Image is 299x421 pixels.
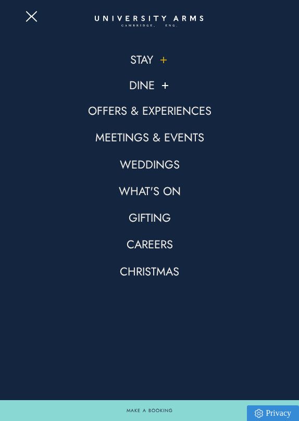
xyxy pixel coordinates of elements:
[127,408,173,413] span: Make a Booking
[129,78,155,93] a: Dine
[160,80,170,91] button: Show/Hide Child Menu
[88,103,211,118] a: Offers & Experiences
[129,210,171,225] a: Gifting
[127,237,173,252] a: Careers
[95,130,204,145] a: Meetings & Events
[120,264,179,279] a: Christmas
[119,184,181,199] a: What's On
[120,157,180,172] a: Weddings
[158,55,169,65] button: Show/Hide Child Menu
[130,52,153,67] a: Stay
[95,16,204,27] a: Home
[255,409,263,418] img: Privacy
[247,405,299,421] a: Privacy
[25,10,41,19] button: Open Menu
